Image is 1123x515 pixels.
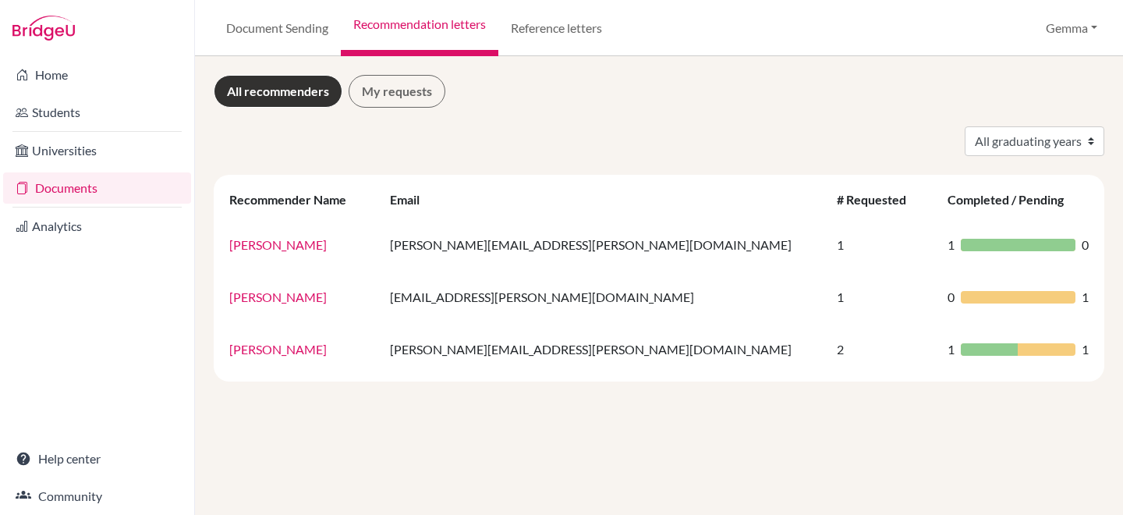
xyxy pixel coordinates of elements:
td: 2 [827,323,937,375]
span: 0 [948,288,955,307]
button: Gemma [1039,13,1104,43]
div: Completed / Pending [948,192,1079,207]
span: 1 [1082,288,1089,307]
a: All recommenders [214,75,342,108]
a: [PERSON_NAME] [229,342,327,357]
span: 0 [1082,236,1089,254]
td: [EMAIL_ADDRESS][PERSON_NAME][DOMAIN_NAME] [381,271,827,323]
td: 1 [827,218,937,271]
a: [PERSON_NAME] [229,289,327,304]
span: 1 [1082,340,1089,359]
a: Students [3,97,191,128]
a: [PERSON_NAME] [229,237,327,252]
div: # Requested [837,192,922,207]
span: 1 [948,340,955,359]
a: My requests [349,75,445,108]
td: [PERSON_NAME][EMAIL_ADDRESS][PERSON_NAME][DOMAIN_NAME] [381,218,827,271]
img: Bridge-U [12,16,75,41]
a: Universities [3,135,191,166]
a: Analytics [3,211,191,242]
td: 1 [827,271,937,323]
a: Help center [3,443,191,474]
a: Home [3,59,191,91]
a: Documents [3,172,191,204]
div: Recommender Name [229,192,362,207]
td: [PERSON_NAME][EMAIL_ADDRESS][PERSON_NAME][DOMAIN_NAME] [381,323,827,375]
span: 1 [948,236,955,254]
a: Community [3,481,191,512]
div: Email [390,192,435,207]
